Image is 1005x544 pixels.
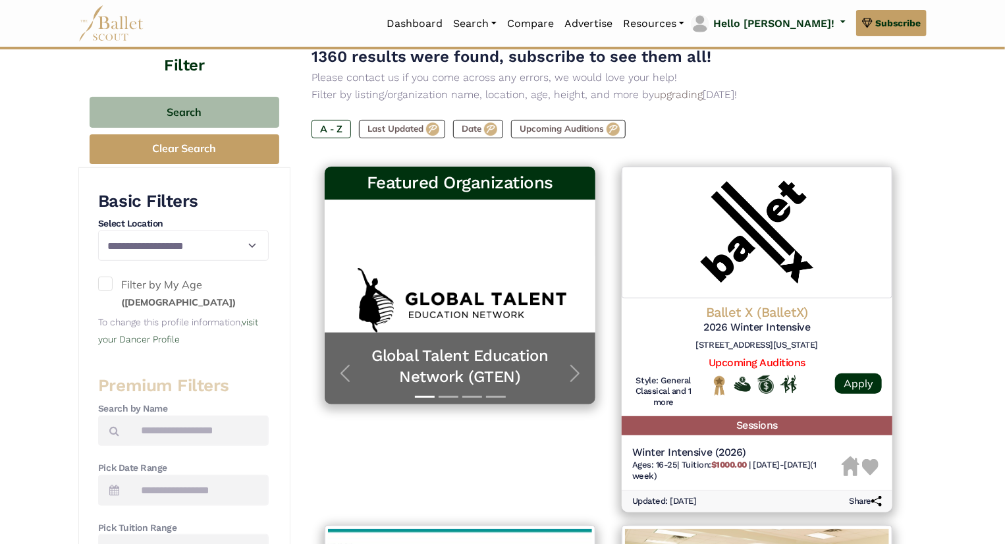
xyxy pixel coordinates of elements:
a: Global Talent Education Network (GTEN) [338,346,582,387]
img: National [711,375,728,396]
span: Tuition: [682,460,749,470]
h5: Sessions [622,416,892,435]
h5: Winter Intensive (2026) [632,446,842,460]
span: [DATE]-[DATE] (1 week) [632,460,817,481]
a: Dashboard [381,10,448,38]
button: Slide 1 [415,389,435,404]
img: Heart [862,459,879,476]
small: To change this profile information, [98,317,258,344]
input: Search by names... [130,416,269,447]
h3: Featured Organizations [335,172,585,194]
a: Resources [618,10,690,38]
h4: Filter [78,23,290,77]
button: Slide 3 [462,389,482,404]
a: profile picture Hello [PERSON_NAME]! [690,13,846,34]
h5: 2026 Winter Intensive [632,321,882,335]
b: $1000.00 [711,460,747,470]
img: In Person [780,375,797,393]
a: Apply [835,373,882,394]
p: Please contact us if you come across any errors, we would love your help! [312,69,906,86]
img: Logo [622,167,892,298]
label: Upcoming Auditions [511,120,626,138]
a: Subscribe [856,10,927,36]
img: profile picture [691,14,709,33]
button: Search [90,97,279,128]
img: Offers Scholarship [757,375,774,394]
img: Offers Financial Aid [734,377,751,391]
label: Filter by My Age [98,277,269,310]
h4: Ballet X (BalletX) [632,304,882,321]
button: Clear Search [90,134,279,164]
h3: Premium Filters [98,375,269,397]
small: ([DEMOGRAPHIC_DATA]) [121,296,236,308]
a: Compare [502,10,559,38]
h4: Pick Date Range [98,462,269,475]
a: Upcoming Auditions [709,356,805,369]
a: Advertise [559,10,618,38]
label: Last Updated [359,120,445,138]
h3: Basic Filters [98,190,269,213]
label: Date [453,120,503,138]
h4: Search by Name [98,402,269,416]
p: Hello [PERSON_NAME]! [713,15,834,32]
img: Housing Unavailable [842,456,859,476]
label: A - Z [312,120,351,138]
span: Subscribe [875,16,921,30]
h6: [STREET_ADDRESS][US_STATE] [632,340,882,351]
h4: Select Location [98,217,269,231]
button: Slide 2 [439,389,458,404]
h6: Share [849,496,882,507]
a: upgrading [654,88,703,101]
span: Ages: 16-25 [632,460,678,470]
h4: Pick Tuition Range [98,522,269,535]
h6: Style: General Classical and 1 more [632,375,695,409]
h6: Updated: [DATE] [632,496,697,507]
img: gem.svg [862,16,873,30]
span: 1360 results were found, subscribe to see them all! [312,47,711,66]
button: Slide 4 [486,389,506,404]
h6: | | [632,460,842,482]
p: Filter by listing/organization name, location, age, height, and more by [DATE]! [312,86,906,103]
a: Search [448,10,502,38]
